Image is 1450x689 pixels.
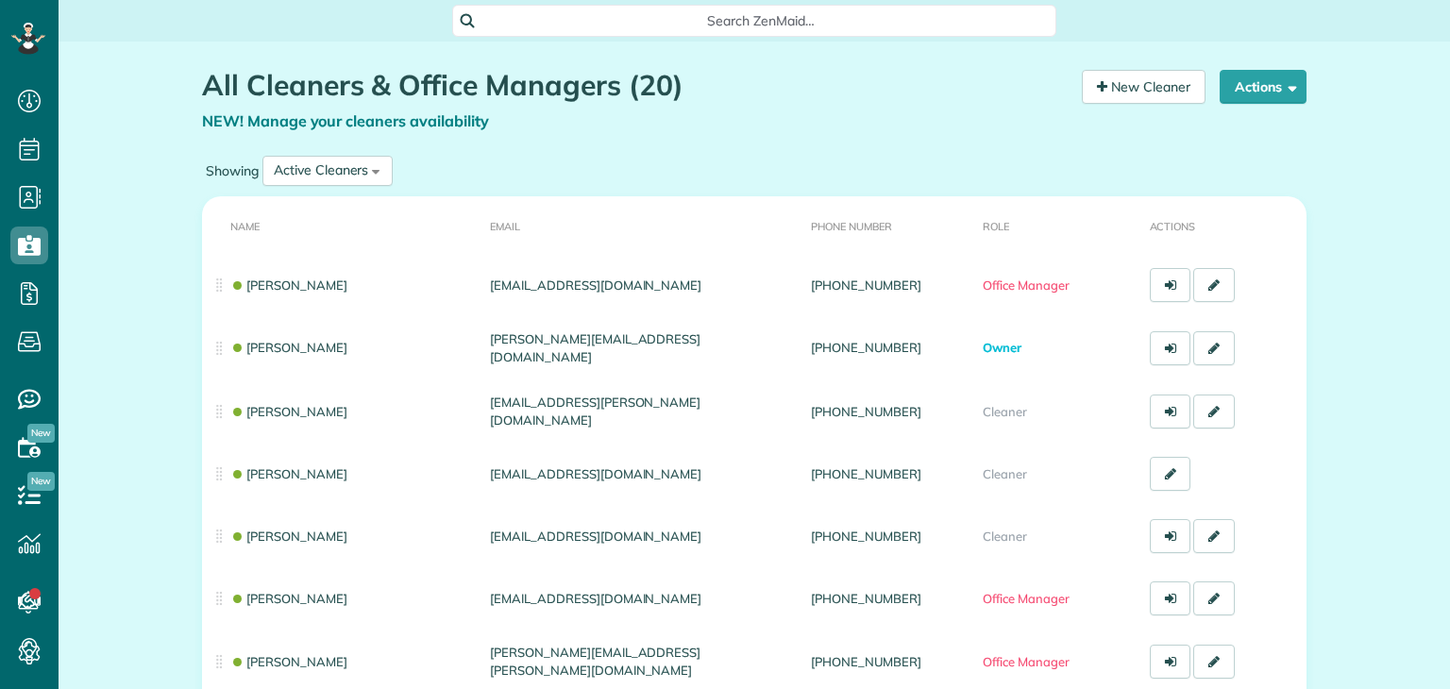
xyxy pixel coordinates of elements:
a: [PERSON_NAME] [230,404,347,419]
a: [PHONE_NUMBER] [811,404,920,419]
td: [EMAIL_ADDRESS][DOMAIN_NAME] [482,254,803,316]
td: [PERSON_NAME][EMAIL_ADDRESS][DOMAIN_NAME] [482,316,803,379]
span: Cleaner [983,466,1027,481]
td: [EMAIL_ADDRESS][PERSON_NAME][DOMAIN_NAME] [482,379,803,443]
a: [PHONE_NUMBER] [811,654,920,669]
h1: All Cleaners & Office Managers (20) [202,70,1068,101]
a: [PERSON_NAME] [230,277,347,293]
a: [PERSON_NAME] [230,591,347,606]
td: [EMAIL_ADDRESS][DOMAIN_NAME] [482,443,803,505]
th: Email [482,196,803,254]
a: [PERSON_NAME] [230,340,347,355]
a: [PHONE_NUMBER] [811,591,920,606]
span: Cleaner [983,529,1027,544]
span: Owner [983,340,1021,355]
th: Actions [1142,196,1307,254]
label: Showing [202,161,262,180]
th: Role [975,196,1141,254]
th: Name [202,196,482,254]
a: [PHONE_NUMBER] [811,277,920,293]
span: Office Manager [983,654,1069,669]
button: Actions [1220,70,1307,104]
a: New Cleaner [1082,70,1206,104]
a: NEW! Manage your cleaners availability [202,111,489,130]
span: Cleaner [983,404,1027,419]
td: [EMAIL_ADDRESS][DOMAIN_NAME] [482,505,803,567]
a: [PHONE_NUMBER] [811,466,920,481]
th: Phone number [803,196,975,254]
a: [PERSON_NAME] [230,654,347,669]
span: Office Manager [983,277,1069,293]
td: [EMAIL_ADDRESS][DOMAIN_NAME] [482,567,803,630]
a: [PERSON_NAME] [230,529,347,544]
span: New [27,472,55,491]
span: Office Manager [983,591,1069,606]
span: New [27,424,55,443]
div: Active Cleaners [274,160,368,180]
a: [PHONE_NUMBER] [811,529,920,544]
a: [PHONE_NUMBER] [811,340,920,355]
a: [PERSON_NAME] [230,466,347,481]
